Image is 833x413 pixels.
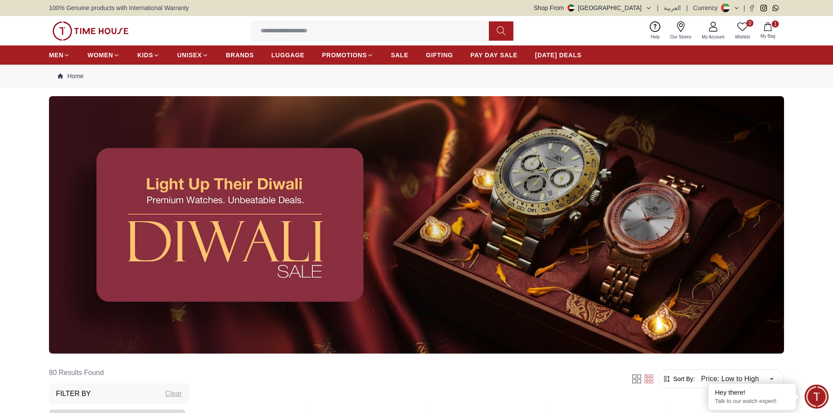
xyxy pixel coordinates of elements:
div: Chat Widget [805,385,829,409]
span: Our Stores [667,34,695,40]
a: Instagram [760,5,767,11]
a: Home [58,72,84,80]
span: BRANDS [226,51,254,59]
button: Sort By: [662,375,695,383]
span: PROMOTIONS [322,51,367,59]
span: My Bag [757,33,779,39]
span: Wishlist [732,34,753,40]
span: Help [647,34,663,40]
a: UNISEX [177,47,208,63]
a: SALE [391,47,408,63]
h3: Filter By [56,389,91,399]
a: BRANDS [226,47,254,63]
a: Our Stores [665,20,697,42]
h6: 80 Results Found [49,362,189,383]
a: LUGGAGE [272,47,305,63]
span: [DATE] DEALS [535,51,582,59]
a: Help [645,20,665,42]
a: 0Wishlist [730,20,755,42]
span: UNISEX [177,51,202,59]
span: 100% Genuine products with International Warranty [49,3,189,12]
a: PAY DAY SALE [471,47,518,63]
button: 1My Bag [755,21,781,41]
img: ... [52,21,129,41]
a: Whatsapp [772,5,779,11]
a: KIDS [137,47,160,63]
a: PROMOTIONS [322,47,373,63]
div: Price: Low to High [695,367,780,391]
span: SALE [391,51,408,59]
div: Clear [165,389,182,399]
span: | [657,3,659,12]
img: ... [49,96,784,354]
a: GIFTING [426,47,453,63]
span: Sort By: [671,375,695,383]
span: 1 [772,21,779,28]
p: Talk to our watch expert! [715,398,789,405]
span: GIFTING [426,51,453,59]
a: [DATE] DEALS [535,47,582,63]
button: Shop From[GEOGRAPHIC_DATA] [534,3,652,12]
span: My Account [698,34,728,40]
span: | [743,3,745,12]
a: WOMEN [87,47,120,63]
span: 0 [746,20,753,27]
span: LUGGAGE [272,51,305,59]
span: WOMEN [87,51,113,59]
nav: Breadcrumb [49,65,784,87]
div: Currency [693,3,721,12]
a: MEN [49,47,70,63]
span: | [686,3,688,12]
button: العربية [664,3,681,12]
span: KIDS [137,51,153,59]
span: MEN [49,51,63,59]
a: Facebook [749,5,755,11]
img: United Arab Emirates [568,4,575,11]
div: Hey there! [715,388,789,397]
span: PAY DAY SALE [471,51,518,59]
